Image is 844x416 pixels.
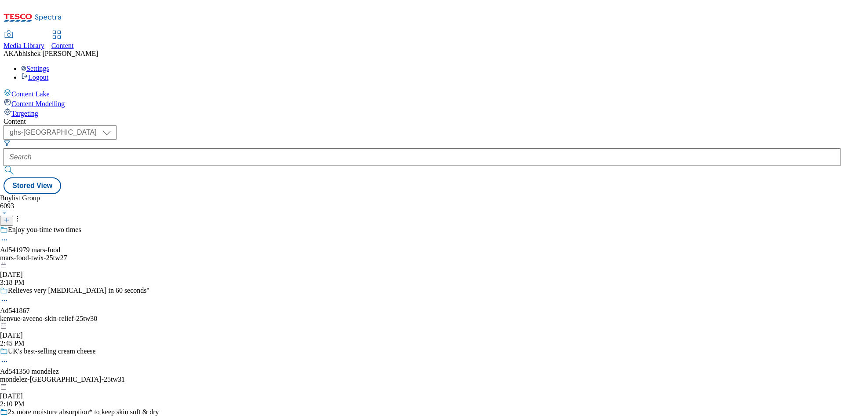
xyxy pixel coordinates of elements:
a: Targeting [4,108,840,118]
span: Targeting [11,110,38,117]
div: Enjoy you-time two times [8,226,81,234]
input: Search [4,148,840,166]
span: AK [4,50,14,57]
span: Abhishek [PERSON_NAME] [14,50,98,57]
div: Content [4,118,840,125]
a: Content Lake [4,88,840,98]
span: Content [51,42,74,49]
a: Content [51,31,74,50]
span: Content Lake [11,90,50,98]
a: Logout [21,74,48,81]
button: Stored View [4,177,61,194]
svg: Search Filters [4,140,11,147]
a: Settings [21,65,49,72]
div: 2x more moisture absorption* to keep skin soft & dry [8,408,159,416]
span: Content Modelling [11,100,65,107]
div: Relieves very [MEDICAL_DATA] in 60 seconds'' [8,287,149,295]
span: Media Library [4,42,44,49]
a: Content Modelling [4,98,840,108]
div: UK's best-selling cream cheese [8,347,96,355]
a: Media Library [4,31,44,50]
